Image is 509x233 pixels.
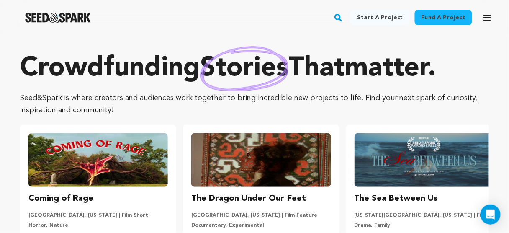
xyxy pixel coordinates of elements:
span: matter [345,55,428,82]
p: Documentary, Experimental [191,222,331,229]
p: Crowdfunding that . [20,52,489,85]
a: Seed&Spark Homepage [25,13,91,23]
h3: The Sea Between Us [355,192,438,205]
img: The Sea Between Us image [355,133,494,187]
a: Start a project [350,10,410,25]
p: Drama, Family [355,222,494,229]
img: The Dragon Under Our Feet image [191,133,331,187]
p: Seed&Spark is where creators and audiences work together to bring incredible new projects to life... [20,92,489,116]
h3: The Dragon Under Our Feet [191,192,306,205]
p: [GEOGRAPHIC_DATA], [US_STATE] | Film Short [28,212,168,219]
p: Horror, Nature [28,222,168,229]
img: Coming of Rage image [28,133,168,187]
div: Open Intercom Messenger [481,205,501,225]
a: Fund a project [415,10,472,25]
p: [GEOGRAPHIC_DATA], [US_STATE] | Film Feature [191,212,331,219]
p: [US_STATE][GEOGRAPHIC_DATA], [US_STATE] | Film Short [355,212,494,219]
h3: Coming of Rage [28,192,93,205]
img: hand sketched image [200,46,288,92]
img: Seed&Spark Logo Dark Mode [25,13,91,23]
